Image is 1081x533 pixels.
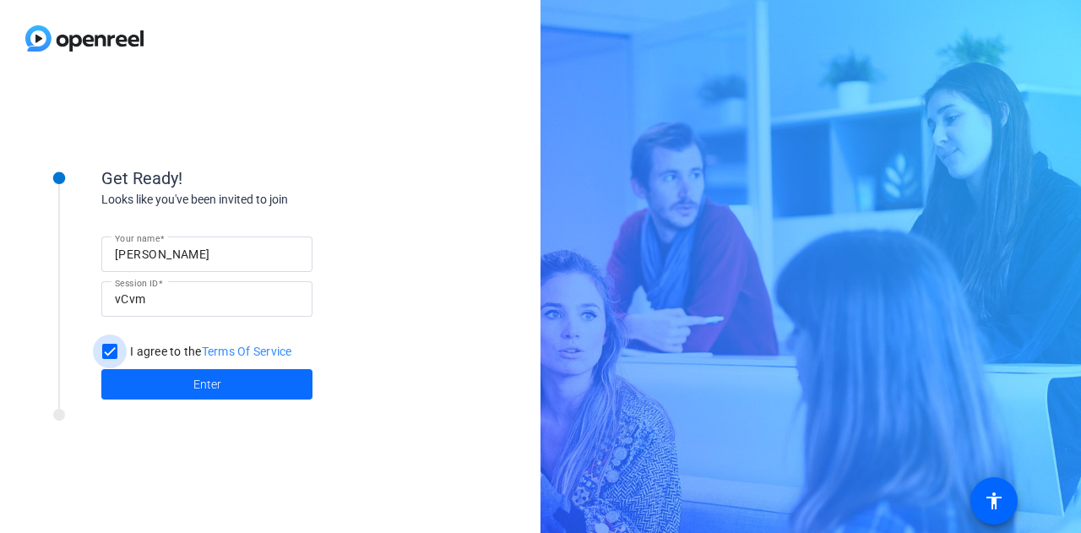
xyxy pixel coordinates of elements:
div: Looks like you've been invited to join [101,191,439,209]
div: Get Ready! [101,166,439,191]
a: Terms Of Service [202,345,292,358]
button: Enter [101,369,312,400]
mat-icon: accessibility [984,491,1004,511]
mat-label: Your name [115,233,160,243]
mat-label: Session ID [115,278,158,288]
label: I agree to the [127,343,292,360]
span: Enter [193,376,221,394]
